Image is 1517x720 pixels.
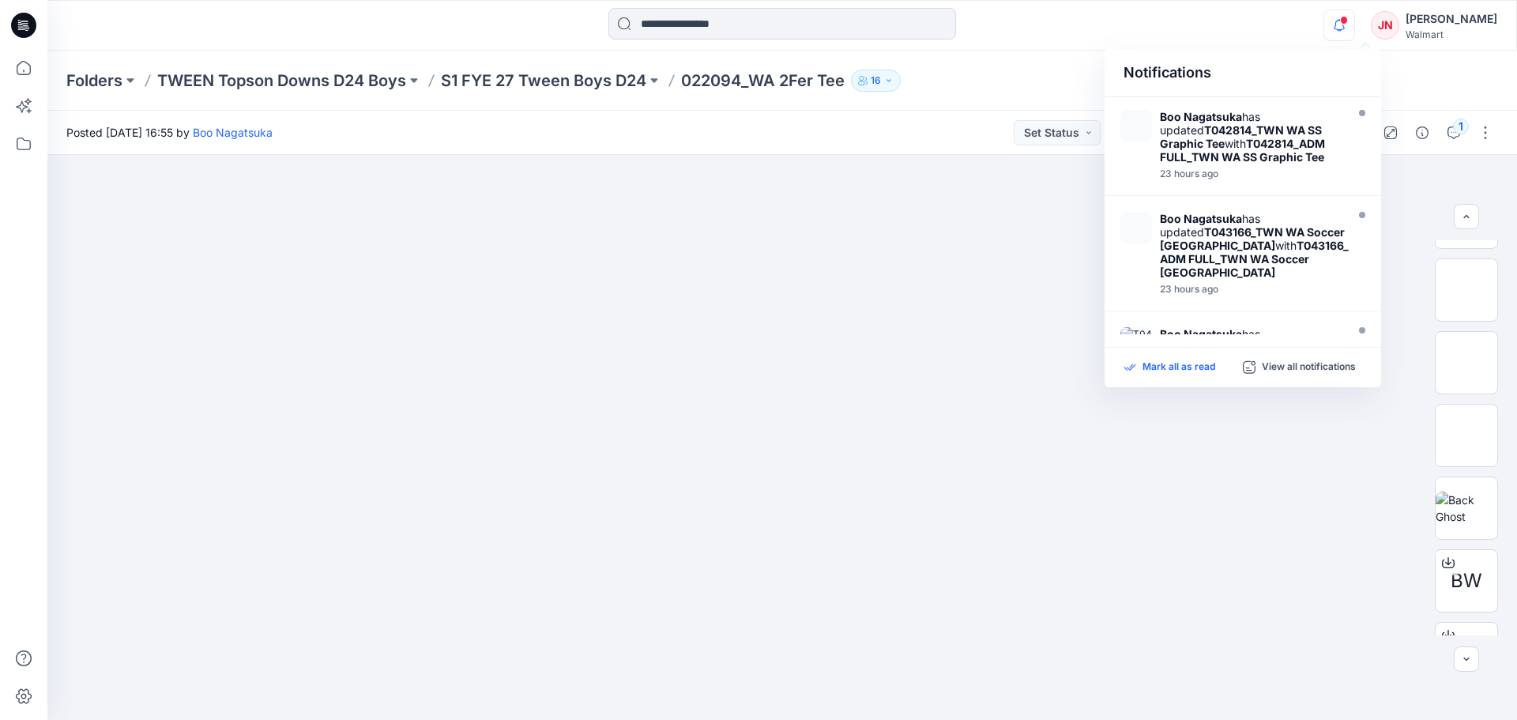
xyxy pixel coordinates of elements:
[1160,212,1356,279] div: has updated with
[1406,28,1497,40] div: Walmart
[1436,492,1497,525] img: Back Ghost
[1406,9,1497,28] div: [PERSON_NAME]
[1160,327,1342,381] div: has updated with
[1120,110,1152,141] img: T042814_ADM FULL_TWN WA SS Graphic Tee
[1160,137,1325,164] strong: T042814_ADM FULL_TWN WA SS Graphic Tee
[1371,11,1399,40] div: JN
[1441,120,1466,145] button: 1
[1160,225,1345,252] strong: T043166_TWN WA Soccer [GEOGRAPHIC_DATA]
[681,70,845,92] p: 022094_WA 2Fer Tee
[1453,119,1469,134] div: 1
[1160,110,1242,123] strong: Boo Nagatsuka
[1262,360,1356,375] p: View all notifications
[1160,239,1349,279] strong: T043166_ADM FULL_TWN WA Soccer [GEOGRAPHIC_DATA]
[851,70,901,92] button: 16
[1451,567,1482,595] span: BW
[1105,49,1381,97] div: Notifications
[441,70,646,92] a: S1 FYE 27 Tween Boys D24
[157,70,406,92] a: TWEEN Topson Downs D24 Boys
[1120,327,1152,359] img: T043165_ADM FULL_TWN WA SS Athletic Tee
[1142,360,1215,375] p: Mark all as read
[1120,212,1152,243] img: T043166_ADM FULL_TWN WA Soccer Jersey
[66,124,273,141] span: Posted [DATE] 16:55 by
[1160,110,1342,164] div: has updated with
[871,72,881,89] p: 16
[1160,168,1342,179] div: Tuesday, September 16, 2025 17:20
[1160,284,1356,295] div: Tuesday, September 16, 2025 17:07
[1160,123,1322,150] strong: T042814_TWN WA SS Graphic Tee
[66,70,122,92] a: Folders
[193,126,273,139] a: Boo Nagatsuka
[1160,327,1242,341] strong: Boo Nagatsuka
[1160,212,1242,225] strong: Boo Nagatsuka
[1410,120,1435,145] button: Details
